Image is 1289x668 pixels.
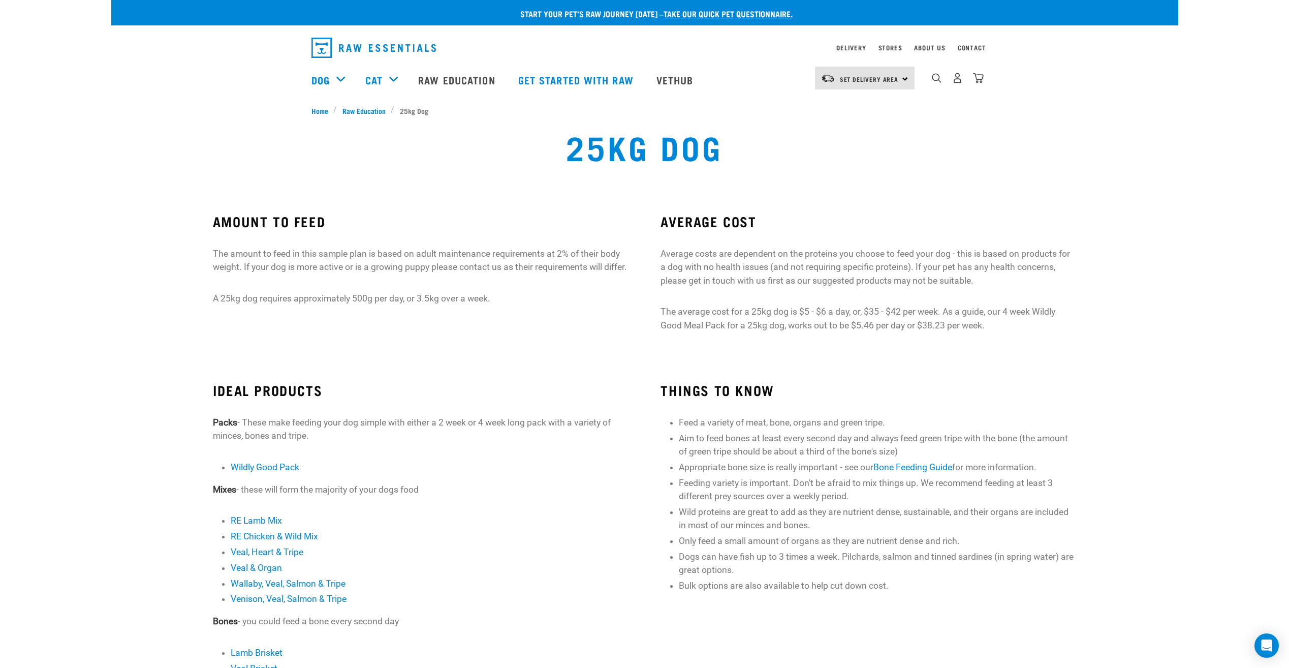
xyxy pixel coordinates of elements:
[836,46,866,49] a: Delivery
[213,214,628,229] h3: AMOUNT TO FEED
[311,72,330,87] a: Dog
[873,462,952,472] a: Bone Feeding Guide
[342,105,386,116] span: Raw Education
[231,648,282,658] a: Lamb Brisket
[679,579,1076,592] li: Bulk options are also available to help cut down cost.
[646,59,706,100] a: Vethub
[952,73,963,83] img: user.png
[311,105,328,116] span: Home
[679,550,1076,577] li: Dogs can have fish up to 3 times a week. Pilchards, salmon and tinned sardines (in spring water) ...
[958,46,986,49] a: Contact
[231,462,299,472] a: Wildly Good Pack
[679,432,1076,459] li: Aim to feed bones at least every second day and always feed green tripe with the bone (the amount...
[213,382,628,398] h3: IDEAL PRODUCTS
[914,46,945,49] a: About Us
[311,38,436,58] img: Raw Essentials Logo
[679,476,1076,503] li: Feeding variety is important. Don't be afraid to mix things up. We recommend feeding at least 3 d...
[213,417,237,428] strong: Packs
[311,105,978,116] nav: breadcrumbs
[231,579,345,589] a: Wallaby, Veal, Salmon & Tripe
[566,128,722,165] h1: 25kg Dog
[231,547,303,557] a: Veal, Heart & Tripe
[932,73,941,83] img: home-icon-1@2x.png
[679,461,1076,474] li: Appropriate bone size is really important - see our for more information.
[840,77,899,81] span: Set Delivery Area
[337,105,391,116] a: Raw Education
[213,247,628,274] p: The amount to feed in this sample plan is based on adult maintenance requirements at 2% of their ...
[408,59,508,100] a: Raw Education
[311,105,334,116] a: Home
[661,247,1076,287] p: Average costs are dependent on the proteins you choose to feed your dog - this is based on produc...
[213,484,236,495] strong: Mixes
[661,305,1076,332] p: The average cost for a 25kg dog is $5 - $6 a day, or, $35 - $42 per week. As a guide, our 4 week ...
[821,74,835,83] img: van-moving.png
[508,59,646,100] a: Get started with Raw
[231,531,318,541] a: RE Chicken & Wild Mix
[231,594,347,604] a: Venison, Veal, Salmon & Tripe
[231,515,282,526] a: RE Lamb Mix
[119,8,1186,20] p: Start your pet’s raw journey [DATE] –
[213,292,628,305] p: A 25kg dog requires approximately 500g per day, or 3.5kg over a week.
[661,214,1076,229] h3: AVERAGE COST
[231,563,282,573] a: Veal & Organ
[303,34,986,62] nav: dropdown navigation
[111,59,1178,100] nav: dropdown navigation
[213,615,628,628] p: - you could feed a bone every second day
[679,505,1076,532] li: Wild proteins are great to add as they are nutrient dense, sustainable, and their organs are incl...
[679,416,1076,429] li: Feed a variety of meat, bone, organs and green tripe.
[213,483,628,496] p: - these will form the majority of your dogs food
[365,72,383,87] a: Cat
[213,616,238,626] strong: Bones
[973,73,984,83] img: home-icon@2x.png
[213,416,628,443] p: - These make feeding your dog simple with either a 2 week or 4 week long pack with a variety of m...
[679,534,1076,548] li: Only feed a small amount of organs as they are nutrient dense and rich.
[664,11,793,16] a: take our quick pet questionnaire.
[661,382,1076,398] h3: THINGS TO KNOW
[878,46,902,49] a: Stores
[1254,633,1279,658] div: Open Intercom Messenger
